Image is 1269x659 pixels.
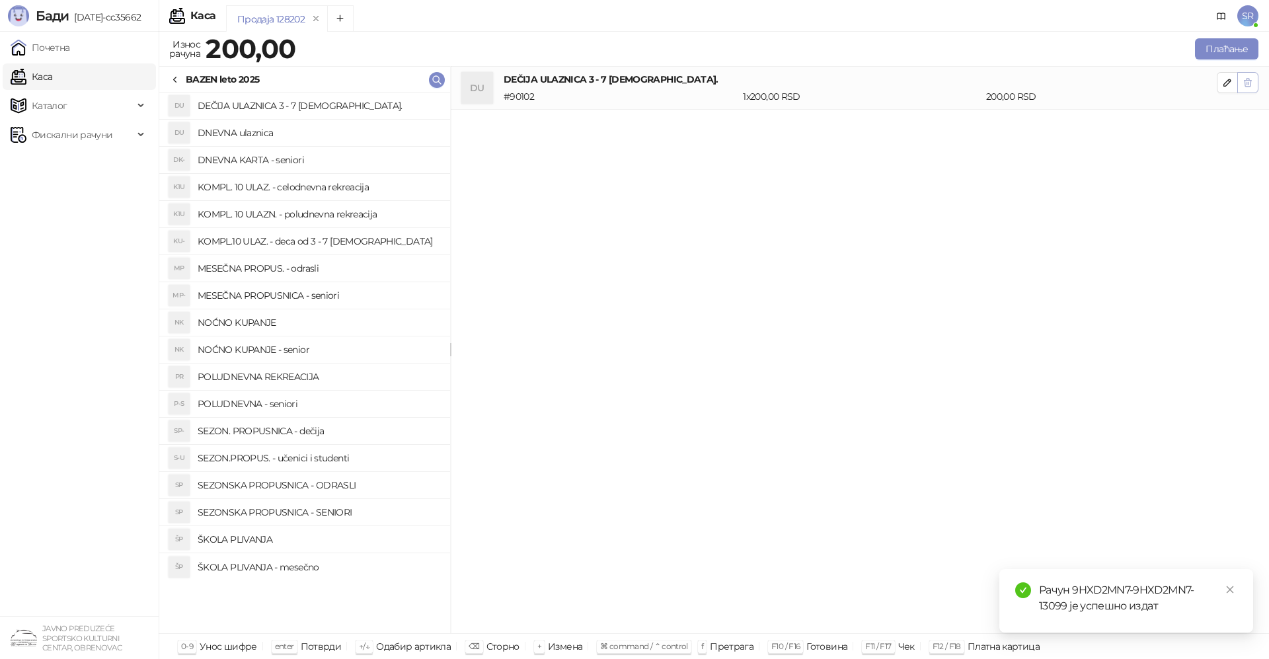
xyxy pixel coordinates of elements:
[181,641,193,651] span: 0-9
[461,72,493,104] div: DU
[548,638,582,655] div: Измена
[771,641,800,651] span: F10 / F16
[169,447,190,469] div: S-U
[1237,5,1258,26] span: SR
[169,475,190,496] div: SP
[32,122,112,148] span: Фискални рачуни
[198,420,440,442] h4: SEZON. PROPUSNICA - dečija
[190,11,215,21] div: Каса
[710,638,753,655] div: Претрага
[169,204,190,225] div: K1U
[237,12,305,26] div: Продаја 128202
[198,447,440,469] h4: SEZON.PROPUS. - učenici i studenti
[169,529,190,550] div: ŠP
[198,122,440,143] h4: DNEVNA ulaznica
[36,8,69,24] span: Бади
[198,204,440,225] h4: KOMPL. 10 ULAZN. - poludnevna rekreacija
[198,258,440,279] h4: MESEČNA PROPUS. - odrasli
[169,393,190,414] div: P-S
[11,63,52,90] a: Каса
[198,95,440,116] h4: DEČIJA ULAZNICA 3 - 7 [DEMOGRAPHIC_DATA].
[1195,38,1258,59] button: Плаћање
[198,393,440,414] h4: POLUDNEVNA - seniori
[198,312,440,333] h4: NOĆNO KUPANJE
[501,89,740,104] div: # 90102
[865,641,891,651] span: F11 / F17
[376,638,451,655] div: Одабир артикла
[169,312,190,333] div: NK
[11,625,37,651] img: 64x64-companyLogo-4a28e1f8-f217-46d7-badd-69a834a81aaf.png
[198,475,440,496] h4: SEZONSKA PROPUSNICA - ODRASLI
[1223,582,1237,597] a: Close
[469,641,479,651] span: ⌫
[275,641,294,651] span: enter
[200,638,257,655] div: Унос шифре
[327,5,354,32] button: Add tab
[198,339,440,360] h4: NOĆNO KUPANJE - senior
[169,149,190,171] div: DK-
[42,624,122,652] small: JAVNO PREDUZEĆE SPORTSKO KULTURNI CENTAR, OBRENOVAC
[169,339,190,360] div: NK
[169,557,190,578] div: ŠP
[600,641,688,651] span: ⌘ command / ⌃ control
[169,176,190,198] div: K1U
[169,366,190,387] div: PR
[486,638,519,655] div: Сторно
[69,11,141,23] span: [DATE]-cc35662
[186,72,259,87] div: BAZEN leto 2025
[359,641,369,651] span: ↑/↓
[198,557,440,578] h4: ŠKOLA PLIVANJA - mesečno
[740,89,983,104] div: 1 x 200,00 RSD
[198,285,440,306] h4: MESEČNA PROPUSNICA - seniori
[198,529,440,550] h4: ŠKOLA PLIVANJA
[1211,5,1232,26] a: Документација
[701,641,703,651] span: f
[898,638,915,655] div: Чек
[933,641,961,651] span: F12 / F18
[537,641,541,651] span: +
[169,231,190,252] div: KU-
[968,638,1040,655] div: Платна картица
[169,502,190,523] div: SP
[198,502,440,523] h4: SEZONSKA PROPUSNICA - SENIORI
[206,32,295,65] strong: 200,00
[198,176,440,198] h4: KOMPL. 10 ULAZ. - celodnevna rekreacija
[504,72,1217,87] h4: DEČIJA ULAZNICA 3 - 7 [DEMOGRAPHIC_DATA].
[169,95,190,116] div: DU
[1015,582,1031,598] span: check-circle
[32,93,67,119] span: Каталог
[169,285,190,306] div: MP-
[198,231,440,252] h4: KOMPL.10 ULAZ. - deca od 3 - 7 [DEMOGRAPHIC_DATA]
[1039,582,1237,614] div: Рачун 9HXD2MN7-9HXD2MN7-13099 је успешно издат
[167,36,203,62] div: Износ рачуна
[307,13,325,24] button: remove
[8,5,29,26] img: Logo
[301,638,342,655] div: Потврди
[983,89,1219,104] div: 200,00 RSD
[169,258,190,279] div: MP
[169,420,190,442] div: SP-
[806,638,847,655] div: Готовина
[198,149,440,171] h4: DNEVNA KARTA - seniori
[169,122,190,143] div: DU
[11,34,70,61] a: Почетна
[159,93,450,633] div: grid
[1225,585,1235,594] span: close
[198,366,440,387] h4: POLUDNEVNA REKREACIJA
